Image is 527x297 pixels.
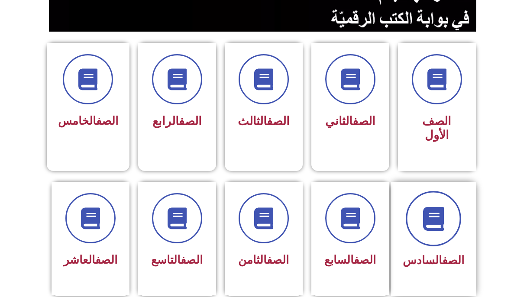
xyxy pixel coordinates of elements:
a: الصف [352,114,375,128]
a: الصف [442,254,464,267]
span: الصف الأول [422,114,451,142]
a: الصف [179,114,202,128]
a: الصف [354,253,376,266]
span: الرابع [152,114,202,128]
span: السادس [403,254,464,267]
a: الصف [267,253,289,266]
span: التاسع [151,253,203,266]
a: الصف [96,114,118,127]
a: الصف [267,114,290,128]
span: الثامن [238,253,289,266]
span: الخامس [58,114,118,127]
span: السابع [324,253,376,266]
span: الثاني [325,114,375,128]
a: الصف [95,253,117,266]
a: الصف [181,253,203,266]
span: العاشر [64,253,117,266]
span: الثالث [238,114,290,128]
